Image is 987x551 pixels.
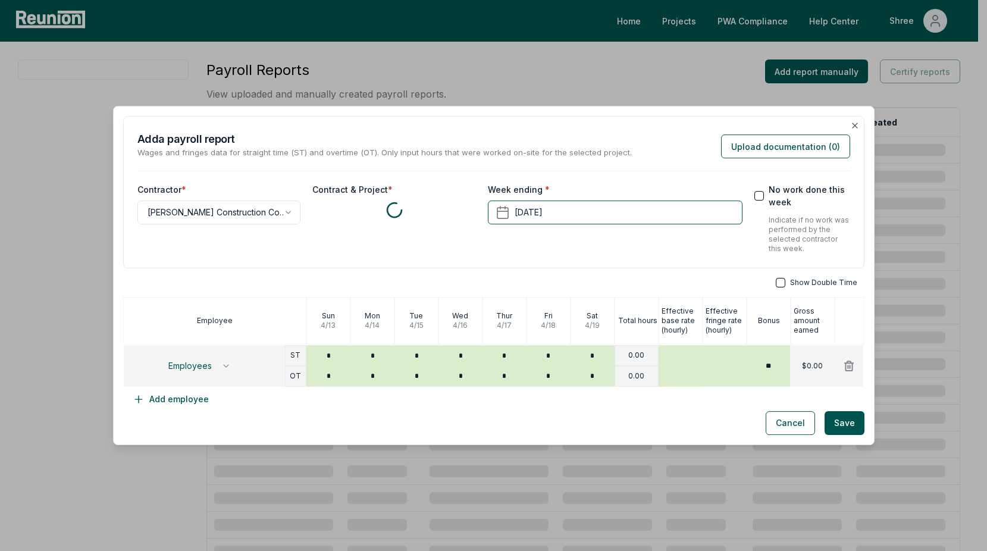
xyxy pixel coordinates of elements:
[544,311,553,321] p: Fri
[766,411,815,435] button: Cancel
[618,316,657,325] p: Total hours
[137,131,632,147] h2: Add a payroll report
[168,361,212,371] span: Employees
[488,201,742,224] button: [DATE]
[769,215,850,253] p: Indicate if no work was performed by the selected contractor this week.
[496,311,512,321] p: Thur
[794,306,834,335] p: Gross amount earned
[365,311,380,321] p: Mon
[587,311,598,321] p: Sat
[541,321,556,330] p: 4 / 18
[290,350,300,360] p: ST
[409,321,424,330] p: 4 / 15
[825,411,864,435] button: Save
[453,321,468,330] p: 4 / 16
[769,183,850,208] label: No work done this week
[123,387,218,411] button: Add employee
[628,371,644,381] p: 0.00
[790,278,857,287] span: Show Double Time
[409,311,423,321] p: Tue
[802,361,823,371] p: $0.00
[322,311,335,321] p: Sun
[321,321,336,330] p: 4 / 13
[585,321,600,330] p: 4 / 19
[365,321,380,330] p: 4 / 14
[628,350,644,360] p: 0.00
[137,183,186,196] label: Contractor
[137,147,632,159] p: Wages and fringes data for straight time (ST) and overtime (OT). Only input hours that were worke...
[290,371,301,381] p: OT
[721,134,850,158] button: Upload documentation (0)
[706,306,746,335] p: Effective fringe rate (hourly)
[758,316,780,325] p: Bonus
[197,316,233,325] p: Employee
[497,321,512,330] p: 4 / 17
[662,306,702,335] p: Effective base rate (hourly)
[452,311,468,321] p: Wed
[312,183,393,196] label: Contract & Project
[488,183,550,196] label: Week ending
